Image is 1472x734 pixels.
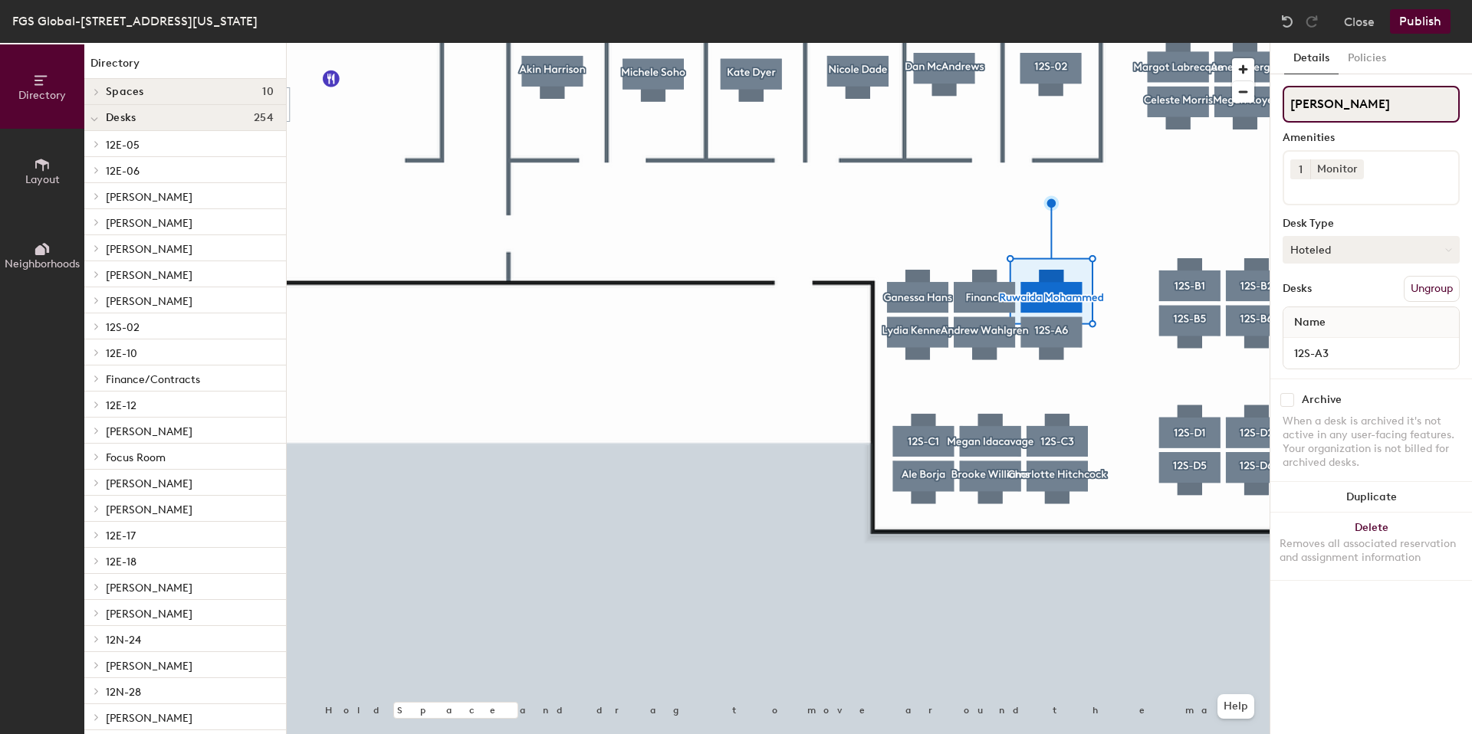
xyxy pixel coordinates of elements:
[106,295,192,308] span: [PERSON_NAME]
[106,321,140,334] span: 12S-02
[1283,236,1460,264] button: Hoteled
[106,139,140,152] span: 12E-05
[106,191,192,204] span: [PERSON_NAME]
[106,660,192,673] span: [PERSON_NAME]
[106,165,140,178] span: 12E-06
[106,686,141,699] span: 12N-28
[106,712,192,725] span: [PERSON_NAME]
[1217,694,1254,719] button: Help
[106,634,141,647] span: 12N-24
[254,112,274,124] span: 254
[1270,513,1472,580] button: DeleteRemoves all associated reservation and assignment information
[106,608,192,621] span: [PERSON_NAME]
[5,257,80,270] span: Neighborhoods
[106,112,136,124] span: Desks
[106,269,192,282] span: [PERSON_NAME]
[106,217,192,230] span: [PERSON_NAME]
[1283,283,1312,295] div: Desks
[1283,132,1460,144] div: Amenities
[1290,159,1310,179] button: 1
[18,89,66,102] span: Directory
[1286,342,1456,364] input: Unnamed desk
[1286,309,1333,336] span: Name
[12,11,258,31] div: FGS Global-[STREET_ADDRESS][US_STATE]
[1390,9,1451,34] button: Publish
[1310,159,1364,179] div: Monitor
[106,86,144,98] span: Spaces
[1280,14,1295,29] img: Undo
[106,555,136,569] span: 12E-18
[106,529,136,542] span: 12E-17
[106,582,192,595] span: [PERSON_NAME]
[106,243,192,256] span: [PERSON_NAME]
[1339,43,1395,74] button: Policies
[84,55,286,79] h1: Directory
[1270,482,1472,513] button: Duplicate
[262,86,274,98] span: 10
[1284,43,1339,74] button: Details
[1304,14,1319,29] img: Redo
[1302,394,1342,406] div: Archive
[1280,537,1463,565] div: Removes all associated reservation and assignment information
[106,425,192,438] span: [PERSON_NAME]
[106,347,137,360] span: 12E-10
[1344,9,1375,34] button: Close
[1283,415,1460,470] div: When a desk is archived it's not active in any user-facing features. Your organization is not bil...
[106,477,192,490] span: [PERSON_NAME]
[106,451,166,464] span: Focus Room
[106,373,200,386] span: Finance/Contracts
[1299,162,1303,178] span: 1
[1283,218,1460,230] div: Desk Type
[25,173,60,186] span: Layout
[1404,276,1460,302] button: Ungroup
[106,399,136,412] span: 12E-12
[106,503,192,516] span: [PERSON_NAME]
